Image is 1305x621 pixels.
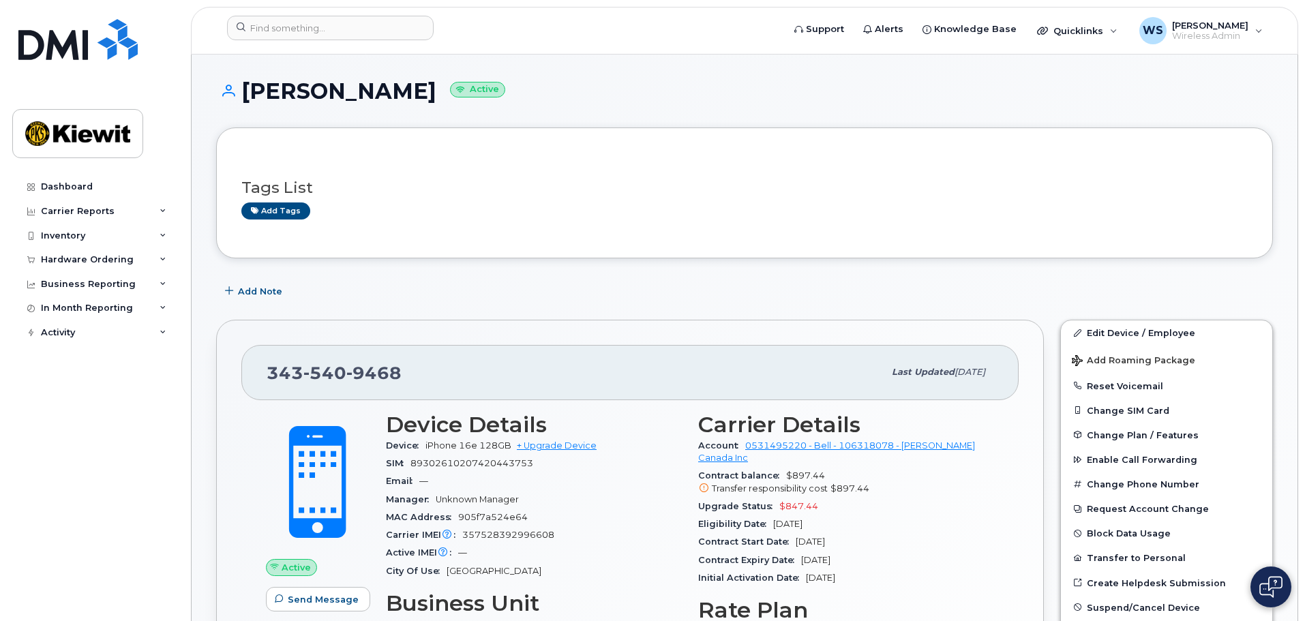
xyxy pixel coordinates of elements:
span: — [458,547,467,558]
span: [DATE] [955,367,985,377]
span: SIM [386,458,410,468]
span: MAC Address [386,512,458,522]
h3: Tags List [241,179,1248,196]
span: Last updated [892,367,955,377]
span: [GEOGRAPHIC_DATA] [447,566,541,576]
span: City Of Use [386,566,447,576]
span: 9468 [346,363,402,383]
span: Transfer responsibility cost [712,483,828,494]
small: Active [450,82,505,97]
span: Add Roaming Package [1072,355,1195,368]
button: Change Phone Number [1061,472,1272,496]
button: Transfer to Personal [1061,545,1272,570]
span: Send Message [288,593,359,606]
a: Create Helpdesk Submission [1061,571,1272,595]
span: Email [386,476,419,486]
span: 905f7a524e64 [458,512,528,522]
button: Suspend/Cancel Device [1061,595,1272,620]
span: [DATE] [773,519,802,529]
span: $897.44 [698,470,994,495]
button: Reset Voicemail [1061,374,1272,398]
button: Change Plan / Features [1061,423,1272,447]
a: Add tags [241,202,310,219]
span: [DATE] [801,555,830,565]
span: Active IMEI [386,547,458,558]
span: 357528392996608 [462,530,554,540]
span: Contract Expiry Date [698,555,801,565]
span: Eligibility Date [698,519,773,529]
span: 540 [303,363,346,383]
span: 89302610207420443753 [410,458,533,468]
a: 0531495220 - Bell - 106318078 - [PERSON_NAME] Canada Inc [698,440,975,463]
button: Request Account Change [1061,496,1272,521]
span: Add Note [238,285,282,298]
span: iPhone 16e 128GB [425,440,511,451]
span: — [419,476,428,486]
span: Enable Call Forwarding [1087,455,1197,465]
span: $897.44 [830,483,869,494]
button: Add Note [216,279,294,303]
h1: [PERSON_NAME] [216,79,1273,103]
button: Change SIM Card [1061,398,1272,423]
span: Manager [386,494,436,504]
span: Active [282,561,311,574]
span: 343 [267,363,402,383]
span: Suspend/Cancel Device [1087,602,1200,612]
h3: Carrier Details [698,412,994,437]
span: Upgrade Status [698,501,779,511]
span: Contract balance [698,470,786,481]
h3: Device Details [386,412,682,437]
span: Initial Activation Date [698,573,806,583]
span: Account [698,440,745,451]
span: Unknown Manager [436,494,519,504]
img: Open chat [1259,576,1282,598]
span: Contract Start Date [698,536,796,547]
span: Carrier IMEI [386,530,462,540]
span: [DATE] [806,573,835,583]
span: Device [386,440,425,451]
button: Block Data Usage [1061,521,1272,545]
span: [DATE] [796,536,825,547]
span: $847.44 [779,501,818,511]
button: Enable Call Forwarding [1061,447,1272,472]
button: Send Message [266,587,370,611]
h3: Business Unit [386,591,682,616]
span: Change Plan / Features [1087,429,1199,440]
a: Edit Device / Employee [1061,320,1272,345]
a: + Upgrade Device [517,440,597,451]
button: Add Roaming Package [1061,346,1272,374]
